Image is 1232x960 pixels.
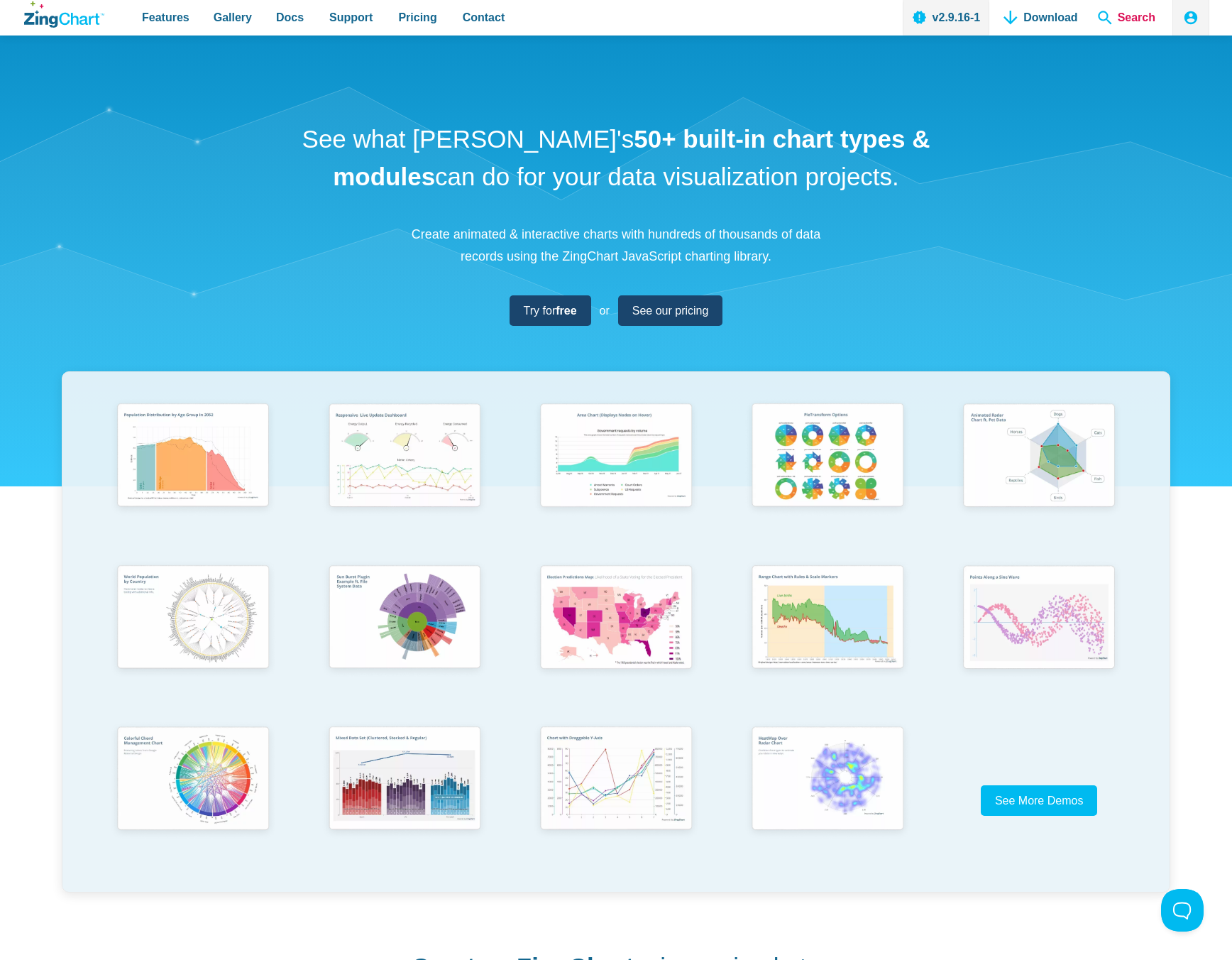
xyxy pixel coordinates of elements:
[532,397,700,518] img: Area Chart (Displays Nodes on Hover)
[510,720,722,881] a: Chart with Draggable Y-Axis
[524,301,577,320] span: Try for
[109,559,277,680] img: World Population by Country
[1161,889,1204,932] iframe: Toggle Customer Support
[556,305,576,317] strong: free
[532,559,700,680] img: Election Predictions Map
[24,1,104,28] a: ZingChart Logo. Click to return to the homepage
[329,8,373,27] span: Support
[955,559,1123,680] img: Points Along a Sine Wave
[933,559,1145,720] a: Points Along a Sine Wave
[142,8,189,27] span: Features
[743,397,912,518] img: Pie Transform Options
[320,720,489,841] img: Mixed Data Set (Clustered, Stacked, and Regular)
[299,720,510,881] a: Mixed Data Set (Clustered, Stacked, and Regular)
[722,397,933,558] a: Pie Transform Options
[463,8,505,27] span: Contact
[299,397,510,558] a: Responsive Live Update Dashboard
[398,8,436,27] span: Pricing
[722,559,933,720] a: Range Chart with Rultes & Scale Markers
[299,559,510,720] a: Sun Burst Plugin Example ft. File System Data
[109,397,277,518] img: Population Distribution by Age Group in 2052
[87,559,299,720] a: World Population by Country
[722,720,933,881] a: Heatmap Over Radar Chart
[333,125,930,190] strong: 50+ built-in chart types & modules
[600,301,610,320] span: or
[632,301,709,320] span: See our pricing
[743,559,912,680] img: Range Chart with Rultes & Scale Markers
[510,397,722,558] a: Area Chart (Displays Nodes on Hover)
[214,8,252,27] span: Gallery
[87,720,299,881] a: Colorful Chord Management Chart
[320,559,489,680] img: Sun Burst Plugin Example ft. File System Data
[320,397,489,518] img: Responsive Live Update Dashboard
[981,785,1098,816] a: See More Demos
[510,295,591,326] a: Try forfree
[933,397,1145,558] a: Animated Radar Chart ft. Pet Data
[297,121,935,195] h1: See what [PERSON_NAME]'s can do for your data visualization projects.
[743,720,912,841] img: Heatmap Over Radar Chart
[403,224,829,267] p: Create animated & interactive charts with hundreds of thousands of data records using the ZingCha...
[995,795,1084,807] span: See More Demos
[87,397,299,558] a: Population Distribution by Age Group in 2052
[532,720,700,841] img: Chart with Draggable Y-Axis
[510,559,722,720] a: Election Predictions Map
[618,295,723,326] a: See our pricing
[276,8,304,27] span: Docs
[109,720,277,841] img: Colorful Chord Management Chart
[955,397,1123,518] img: Animated Radar Chart ft. Pet Data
